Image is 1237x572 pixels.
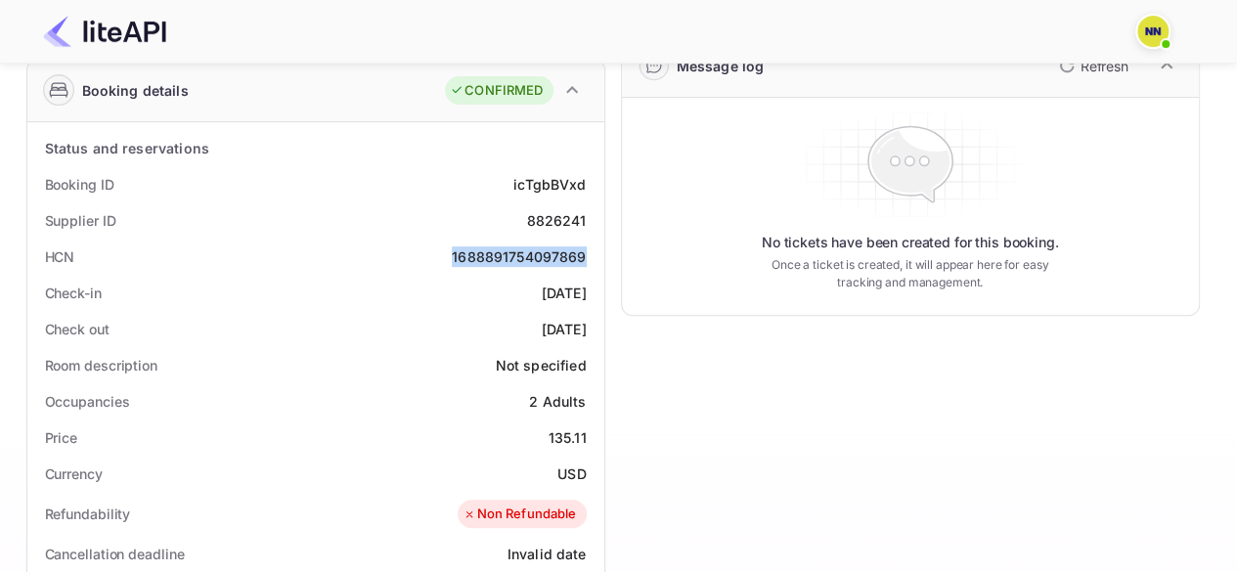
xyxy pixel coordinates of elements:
p: Refresh [1081,56,1128,76]
div: Occupancies [45,391,130,412]
div: Check-in [45,283,102,303]
div: Status and reservations [45,138,209,158]
div: 135.11 [549,427,587,448]
div: Refundability [45,504,131,524]
div: 1688891754097869 [452,246,586,267]
img: N/A N/A [1137,16,1169,47]
img: LiteAPI Logo [43,16,166,47]
div: Price [45,427,78,448]
div: [DATE] [542,319,587,339]
div: Booking ID [45,174,114,195]
div: Booking details [82,80,189,101]
div: Room description [45,355,157,375]
button: Refresh [1047,50,1136,81]
div: Not specified [496,355,587,375]
div: 8826241 [526,210,586,231]
p: No tickets have been created for this booking. [762,233,1059,252]
div: Cancellation deadline [45,544,185,564]
div: [DATE] [542,283,587,303]
p: Once a ticket is created, it will appear here for easy tracking and management. [756,256,1065,291]
div: icTgbBVxd [513,174,586,195]
div: Invalid date [508,544,587,564]
div: Currency [45,463,103,484]
div: Check out [45,319,110,339]
div: CONFIRMED [450,81,543,101]
div: Message log [677,56,765,76]
div: USD [557,463,586,484]
div: Non Refundable [463,505,576,524]
div: Supplier ID [45,210,116,231]
div: HCN [45,246,75,267]
div: 2 Adults [529,391,586,412]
